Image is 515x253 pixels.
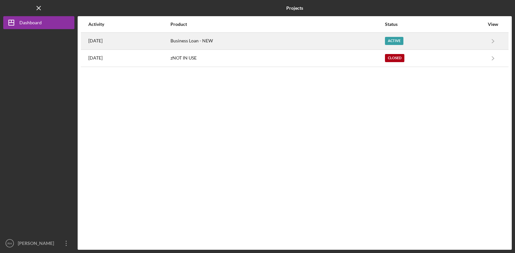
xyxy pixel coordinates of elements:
[88,38,103,43] time: 2025-07-14 20:01
[170,22,384,27] div: Product
[385,37,403,45] div: Active
[3,237,74,250] button: RH[PERSON_NAME]
[19,16,42,31] div: Dashboard
[485,22,501,27] div: View
[286,5,303,11] b: Projects
[385,54,404,62] div: Closed
[7,242,12,245] text: RH
[88,55,103,60] time: 2021-11-29 18:04
[170,50,384,66] div: zNOT IN USE
[88,22,170,27] div: Activity
[16,237,58,251] div: [PERSON_NAME]
[385,22,484,27] div: Status
[3,16,74,29] button: Dashboard
[170,33,384,49] div: Business Loan - NEW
